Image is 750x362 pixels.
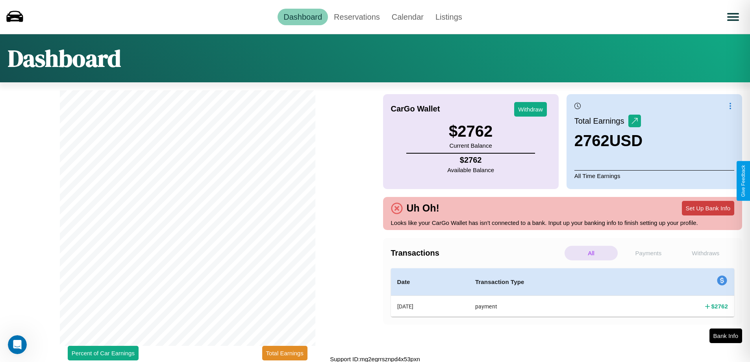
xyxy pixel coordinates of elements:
h4: $ 2762 [711,302,728,310]
button: Set Up Bank Info [682,201,734,215]
button: Bank Info [709,329,742,343]
a: Calendar [386,9,430,25]
p: Total Earnings [574,114,628,128]
h4: Transactions [391,249,563,258]
h3: 2762 USD [574,132,643,150]
button: Percent of Car Earnings [68,346,139,360]
a: Reservations [328,9,386,25]
button: Open menu [722,6,744,28]
p: Looks like your CarGo Wallet has isn't connected to a bank. Input up your banking info to finish ... [391,217,735,228]
h4: Transaction Type [475,277,628,287]
p: All Time Earnings [574,170,734,181]
p: Current Balance [449,140,493,151]
p: Withdraws [679,246,732,260]
button: Total Earnings [262,346,307,360]
div: Give Feedback [741,165,746,197]
h3: $ 2762 [449,123,493,140]
p: Available Balance [447,165,494,175]
h1: Dashboard [8,42,121,74]
th: [DATE] [391,296,469,317]
h4: $ 2762 [447,156,494,165]
th: payment [469,296,635,317]
p: Payments [622,246,675,260]
table: simple table [391,268,735,317]
h4: Uh Oh! [403,202,443,214]
h4: Date [397,277,463,287]
a: Dashboard [278,9,328,25]
p: All [565,246,618,260]
a: Listings [430,9,468,25]
button: Withdraw [514,102,547,117]
h4: CarGo Wallet [391,104,440,113]
iframe: Intercom live chat [8,335,27,354]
